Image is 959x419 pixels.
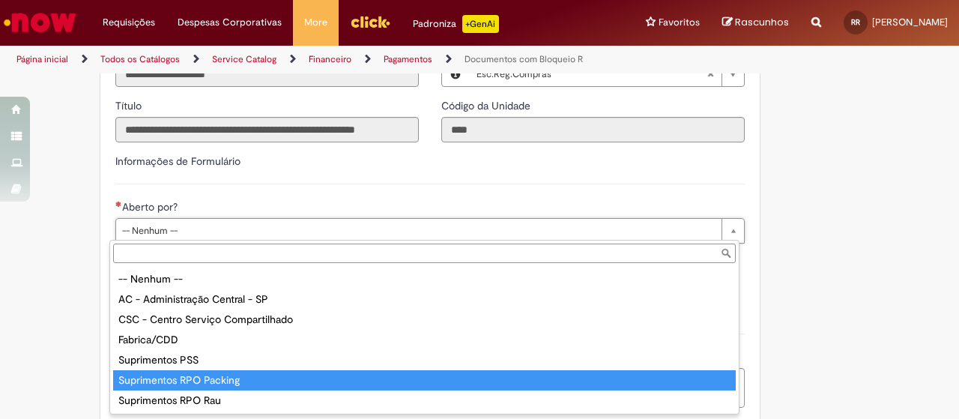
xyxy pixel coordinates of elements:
[113,269,736,289] div: -- Nenhum --
[113,330,736,350] div: Fabrica/CDD
[113,370,736,391] div: Suprimentos RPO Packing
[113,350,736,370] div: Suprimentos PSS
[110,266,739,414] ul: Aberto por?
[113,289,736,310] div: AC - Administração Central - SP
[113,391,736,411] div: Suprimentos RPO Rau
[113,310,736,330] div: CSC - Centro Serviço Compartilhado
